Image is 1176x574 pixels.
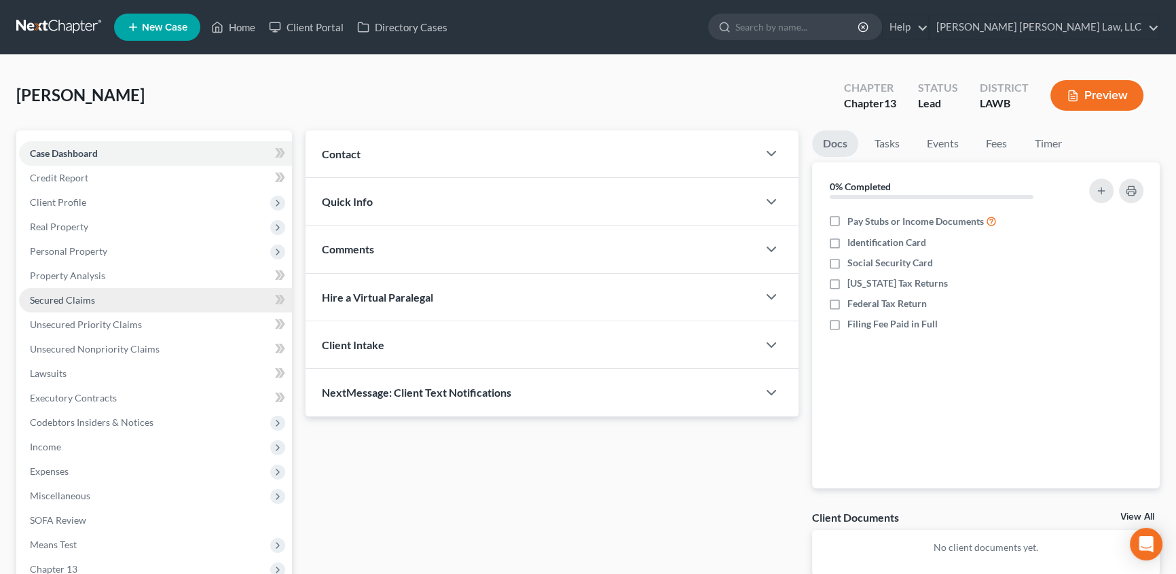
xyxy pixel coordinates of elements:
span: Income [30,441,61,452]
div: District [980,80,1029,96]
div: Lead [918,96,958,111]
span: Comments [322,243,374,255]
div: Status [918,80,958,96]
span: New Case [142,22,187,33]
span: [US_STATE] Tax Returns [847,276,948,290]
span: Contact [322,147,361,160]
span: Social Security Card [847,256,933,270]
a: View All [1120,512,1154,522]
p: No client documents yet. [823,541,1150,554]
span: Filing Fee Paid in Full [847,317,938,331]
span: Executory Contracts [30,392,117,403]
span: Unsecured Priority Claims [30,319,142,330]
a: Secured Claims [19,288,292,312]
div: Open Intercom Messenger [1130,528,1162,560]
span: Case Dashboard [30,147,98,159]
a: Executory Contracts [19,386,292,410]
span: 13 [884,96,896,109]
a: Property Analysis [19,264,292,288]
div: Chapter [844,80,896,96]
div: LAWB [980,96,1029,111]
a: Client Portal [262,15,350,39]
a: Lawsuits [19,361,292,386]
div: Chapter [844,96,896,111]
span: Lawsuits [30,367,67,379]
strong: 0% Completed [830,181,891,192]
button: Preview [1050,80,1143,111]
a: Unsecured Priority Claims [19,312,292,337]
span: Identification Card [847,236,926,249]
a: Credit Report [19,166,292,190]
a: Case Dashboard [19,141,292,166]
a: Docs [812,130,858,157]
span: Secured Claims [30,294,95,306]
a: Help [883,15,928,39]
span: Hire a Virtual Paralegal [322,291,433,304]
span: Means Test [30,539,77,550]
a: Events [916,130,970,157]
span: Quick Info [322,195,373,208]
span: Real Property [30,221,88,232]
a: Directory Cases [350,15,454,39]
div: Client Documents [812,510,899,524]
span: Credit Report [30,172,88,183]
a: SOFA Review [19,508,292,533]
span: NextMessage: Client Text Notifications [322,386,511,399]
span: Federal Tax Return [847,297,927,310]
span: Unsecured Nonpriority Claims [30,343,160,355]
input: Search by name... [735,14,860,39]
span: Codebtors Insiders & Notices [30,416,153,428]
span: Personal Property [30,245,107,257]
a: Unsecured Nonpriority Claims [19,337,292,361]
a: [PERSON_NAME] [PERSON_NAME] Law, LLC [930,15,1159,39]
span: Client Intake [322,338,384,351]
span: Client Profile [30,196,86,208]
span: Property Analysis [30,270,105,281]
a: Tasks [864,130,911,157]
span: Miscellaneous [30,490,90,501]
a: Home [204,15,262,39]
span: Pay Stubs or Income Documents [847,215,984,228]
a: Fees [975,130,1018,157]
span: Expenses [30,465,69,477]
span: SOFA Review [30,514,86,526]
span: [PERSON_NAME] [16,85,145,105]
a: Timer [1024,130,1073,157]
